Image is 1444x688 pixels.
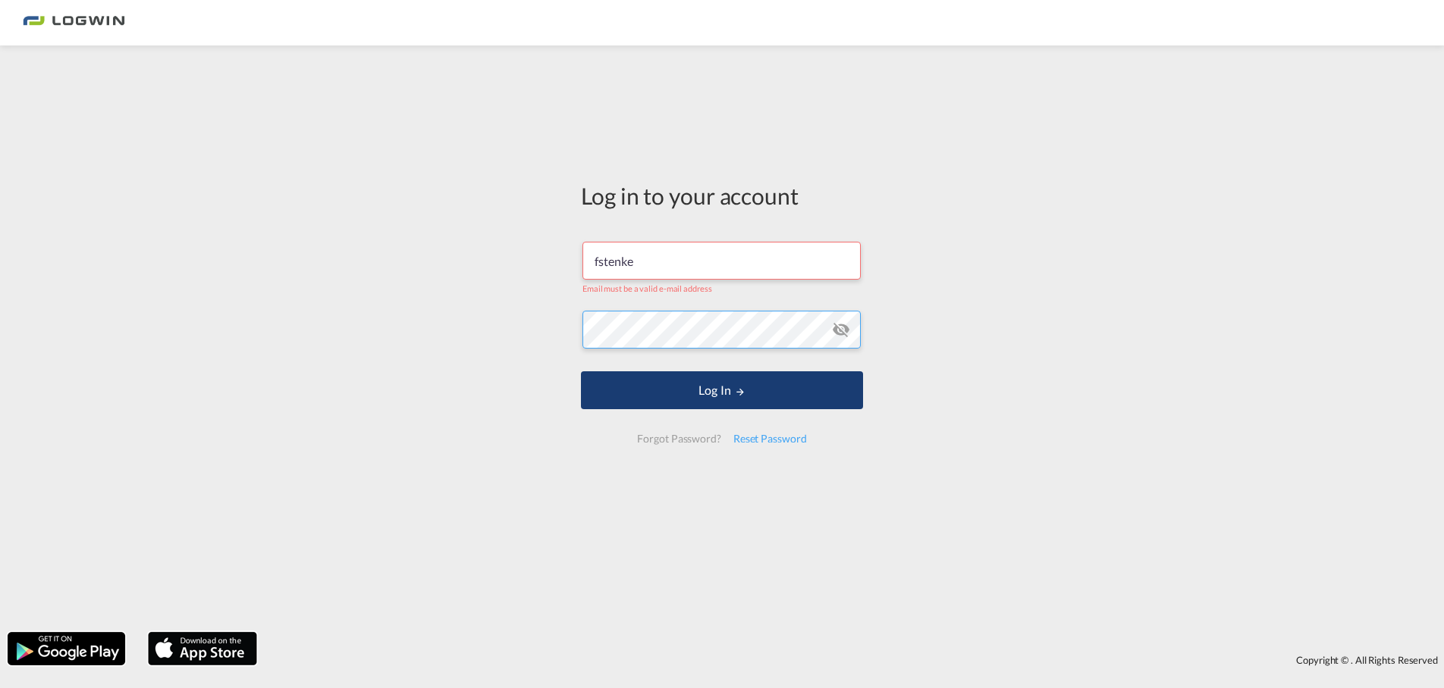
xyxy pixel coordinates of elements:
md-icon: icon-eye-off [832,321,850,339]
div: Log in to your account [581,180,863,211]
img: apple.png [146,630,259,667]
div: Forgot Password? [631,425,727,452]
div: Copyright © . All Rights Reserved [265,647,1444,673]
button: LOGIN [581,371,863,409]
div: Reset Password [727,425,813,452]
input: Enter email/phone number [582,242,861,280]
img: google.png [6,630,127,667]
img: bc73a0e0d8c111efacd525e4c8ad7d32.png [23,6,125,40]
span: Email must be a valid e-mail address [582,283,711,293]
